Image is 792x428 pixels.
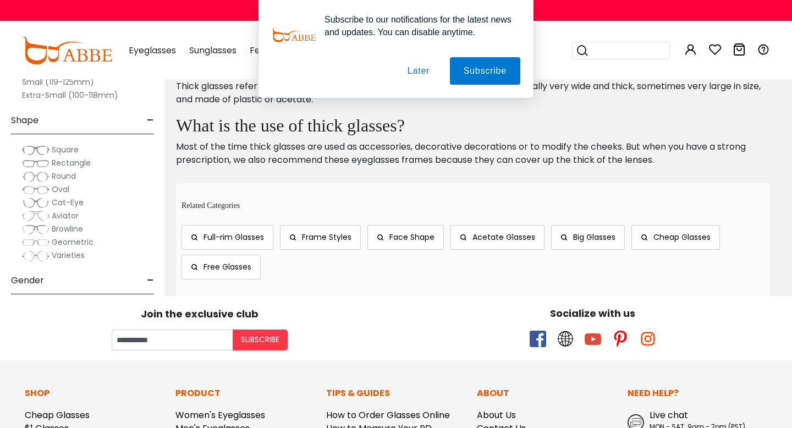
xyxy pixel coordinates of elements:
span: Shape [11,107,38,134]
span: Cheap Glasses [653,232,711,243]
span: facebook [530,331,546,347]
img: Geometric.png [22,237,50,248]
span: Full-rim Glasses [204,232,264,243]
a: Cheap Glasses [631,225,720,250]
div: Subscribe to our notifications for the latest news and updates. You can disable anytime. [316,13,520,39]
span: Aviator [52,210,79,221]
span: Oval [52,184,69,195]
h2: What is the use of thick glasses? [176,115,770,136]
a: Free Glasses [182,255,261,279]
p: Need Help? [628,387,767,400]
span: Frame Styles [302,232,351,243]
span: twitter [557,331,574,347]
img: Round.png [22,171,50,182]
a: Frame Styles [280,225,361,250]
p: Most of the time thick glasses are used as accessories, decorative decorations or to modify the c... [176,140,770,167]
span: Browline [52,223,83,234]
button: Later [394,57,443,85]
span: youtube [585,331,601,347]
a: Women's Eyeglasses [175,409,265,421]
a: How to Order Glasses Online [326,409,450,421]
a: Acetate Glasses [450,225,544,250]
span: Live chat [650,409,688,421]
span: Geometric [52,237,94,248]
div: Join the exclusive club [8,304,391,321]
p: Product [175,387,315,400]
span: Acetate Glasses [472,232,535,243]
p: Shop [25,387,164,400]
span: Square [52,144,79,155]
span: - [147,107,154,134]
p: Tips & Guides [326,387,466,400]
span: - [147,267,154,294]
img: Varieties.png [22,250,50,262]
img: notification icon [272,13,316,57]
span: Face Shape [389,232,435,243]
p: About [477,387,617,400]
span: instagram [640,331,656,347]
img: Square.png [22,145,50,156]
span: Rectangle [52,157,91,168]
img: Rectangle.png [22,158,50,169]
span: Big Glasses [573,232,615,243]
span: pinterest [612,331,629,347]
button: Subscribe [233,330,288,350]
span: Free Glasses [204,261,251,272]
p: Related Categories [182,200,770,211]
img: Cat-Eye.png [22,197,50,208]
a: Face Shape [367,225,444,250]
a: Cheap Glasses [25,409,90,421]
input: Your email [112,330,233,350]
span: Gender [11,267,44,294]
span: Round [52,171,76,182]
a: Full-rim Glasses [182,225,273,250]
span: Varieties [52,250,85,261]
img: Browline.png [22,224,50,235]
a: About Us [477,409,516,421]
button: Subscribe [450,57,520,85]
img: Aviator.png [22,211,50,222]
img: Oval.png [22,184,50,195]
a: Big Glasses [551,225,625,250]
div: Socialize with us [402,306,784,321]
span: Cat-Eye [52,197,84,208]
